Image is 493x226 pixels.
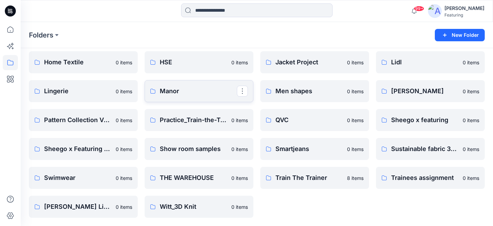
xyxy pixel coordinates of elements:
[463,88,479,95] p: 0 items
[414,6,424,11] span: 99+
[231,146,248,153] p: 0 items
[275,144,343,154] p: Smartjeans
[347,117,364,124] p: 0 items
[391,86,459,96] p: [PERSON_NAME]
[391,115,459,125] p: Sheego x featuring
[376,51,485,73] a: Lidl0 items
[145,196,253,218] a: Witt_3D Knit0 items
[145,51,253,73] a: HSE0 items
[116,146,132,153] p: 0 items
[260,51,369,73] a: Jacket Project0 items
[231,203,248,211] p: 0 items
[391,144,459,154] p: Sustainable fabric 3D styles
[160,57,227,67] p: HSE
[44,115,112,125] p: Pattern Collection Venus
[160,202,227,212] p: Witt_3D Knit
[275,115,343,125] p: QVC
[29,30,53,40] a: Folders
[145,167,253,189] a: THE WAREHOUSE0 items
[29,196,138,218] a: [PERSON_NAME] Lingerie0 items
[145,109,253,131] a: Practice_Train-the-Trainer0 items
[44,202,112,212] p: [PERSON_NAME] Lingerie
[347,174,364,182] p: 8 items
[275,173,343,183] p: Train The Trainer
[44,144,112,154] p: Sheego x Featuring (Collaboration)
[29,138,138,160] a: Sheego x Featuring (Collaboration)0 items
[260,167,369,189] a: Train The Trainer8 items
[231,174,248,182] p: 0 items
[44,86,112,96] p: Lingerie
[160,173,227,183] p: THE WAREHOUSE
[29,109,138,131] a: Pattern Collection Venus0 items
[463,146,479,153] p: 0 items
[444,12,484,18] div: Featuring
[347,59,364,66] p: 0 items
[463,117,479,124] p: 0 items
[116,59,132,66] p: 0 items
[44,57,112,67] p: Home Textile
[44,173,112,183] p: Swimwear
[231,59,248,66] p: 0 items
[116,203,132,211] p: 0 items
[116,174,132,182] p: 0 items
[260,138,369,160] a: Smartjeans0 items
[275,57,343,67] p: Jacket Project
[260,109,369,131] a: QVC0 items
[347,88,364,95] p: 0 items
[376,138,485,160] a: Sustainable fabric 3D styles0 items
[376,109,485,131] a: Sheego x featuring0 items
[29,167,138,189] a: Swimwear0 items
[428,4,442,18] img: avatar
[116,117,132,124] p: 0 items
[391,57,459,67] p: Lidl
[275,86,343,96] p: Men shapes
[260,80,369,102] a: Men shapes0 items
[463,59,479,66] p: 0 items
[376,80,485,102] a: [PERSON_NAME]0 items
[116,88,132,95] p: 0 items
[463,174,479,182] p: 0 items
[444,4,484,12] div: [PERSON_NAME]
[435,29,485,41] button: New Folder
[29,51,138,73] a: Home Textile0 items
[145,138,253,160] a: Show room samples0 items
[391,173,459,183] p: Trainees assignment
[160,144,227,154] p: Show room samples
[145,80,253,102] a: Manor
[160,115,227,125] p: Practice_Train-the-Trainer
[29,80,138,102] a: Lingerie0 items
[231,117,248,124] p: 0 items
[376,167,485,189] a: Trainees assignment0 items
[160,86,237,96] p: Manor
[347,146,364,153] p: 0 items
